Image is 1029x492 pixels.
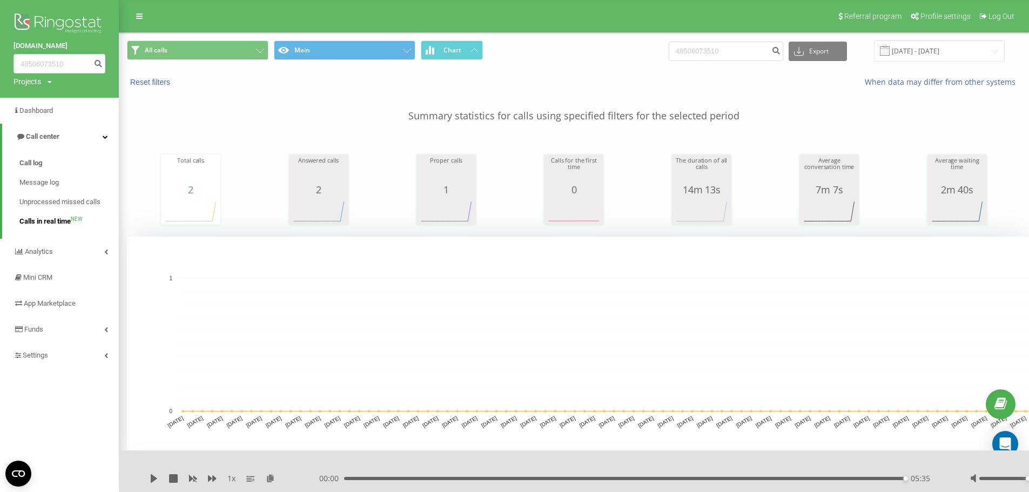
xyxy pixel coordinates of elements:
[19,106,53,114] span: Dashboard
[14,11,105,38] img: Ringostat logo
[657,415,675,428] text: [DATE]
[402,415,420,428] text: [DATE]
[892,415,910,428] text: [DATE]
[225,415,243,428] text: [DATE]
[292,195,346,227] svg: A chart.
[802,184,856,195] div: 7m 7s
[920,12,971,21] span: Profile settings
[206,415,224,428] text: [DATE]
[480,415,498,428] text: [DATE]
[419,157,473,184] div: Proper calls
[930,195,984,227] svg: A chart.
[813,415,831,428] text: [DATE]
[547,195,601,227] svg: A chart.
[520,415,537,428] text: [DATE]
[169,408,172,414] text: 0
[164,195,218,227] svg: A chart.
[362,415,380,428] text: [DATE]
[23,351,48,359] span: Settings
[755,415,772,428] text: [DATE]
[324,415,341,428] text: [DATE]
[802,195,856,227] svg: A chart.
[500,415,517,428] text: [DATE]
[865,77,1021,87] a: When data may differ from other systems
[419,195,473,227] svg: A chart.
[735,415,753,428] text: [DATE]
[852,415,870,428] text: [DATE]
[274,41,415,60] button: Main
[284,415,302,428] text: [DATE]
[292,157,346,184] div: Answered calls
[26,132,59,140] span: Call center
[14,76,41,87] div: Projects
[930,184,984,195] div: 2m 40s
[419,184,473,195] div: 1
[559,415,576,428] text: [DATE]
[382,415,400,428] text: [DATE]
[186,415,204,428] text: [DATE]
[421,415,439,428] text: [DATE]
[319,473,344,484] span: 00:00
[930,157,984,184] div: Average waiting time
[14,41,105,51] a: [DOMAIN_NAME]
[669,42,783,61] input: Search by number
[637,415,655,428] text: [DATE]
[872,415,890,428] text: [DATE]
[5,461,31,487] button: Open CMP widget
[265,415,283,428] text: [DATE]
[19,153,119,173] a: Call log
[19,212,119,231] a: Calls in real timeNEW
[675,195,729,227] svg: A chart.
[145,46,167,55] span: All calls
[127,41,268,60] button: All calls
[911,473,930,484] span: 05:35
[992,431,1018,457] div: Open Intercom Messenger
[441,415,459,428] text: [DATE]
[675,184,729,195] div: 14m 13s
[903,476,907,481] div: Accessibility label
[833,415,851,428] text: [DATE]
[802,157,856,184] div: Average conversation time
[1010,415,1027,428] text: [DATE]
[169,275,172,281] text: 1
[343,415,361,428] text: [DATE]
[793,415,811,428] text: [DATE]
[19,216,71,227] span: Calls in real time
[25,247,53,255] span: Analytics
[617,415,635,428] text: [DATE]
[990,415,1007,428] text: [DATE]
[421,41,483,60] button: Chart
[19,192,119,212] a: Unprocessed missed calls
[304,415,322,428] text: [DATE]
[911,415,929,428] text: [DATE]
[19,158,42,169] span: Call log
[24,325,43,333] span: Funds
[443,46,461,54] span: Chart
[23,273,52,281] span: Mini CRM
[292,184,346,195] div: 2
[676,415,694,428] text: [DATE]
[547,157,601,184] div: Calls for the first time
[675,157,729,184] div: The duration of all calls
[164,184,218,195] div: 2
[789,42,847,61] button: Export
[696,415,714,428] text: [DATE]
[167,415,185,428] text: [DATE]
[578,415,596,428] text: [DATE]
[19,173,119,192] a: Message log
[988,12,1014,21] span: Log Out
[539,415,557,428] text: [DATE]
[951,415,969,428] text: [DATE]
[14,54,105,73] input: Search by number
[19,177,59,188] span: Message log
[844,12,902,21] span: Referral program
[245,415,263,428] text: [DATE]
[127,77,176,87] button: Reset filters
[774,415,792,428] text: [DATE]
